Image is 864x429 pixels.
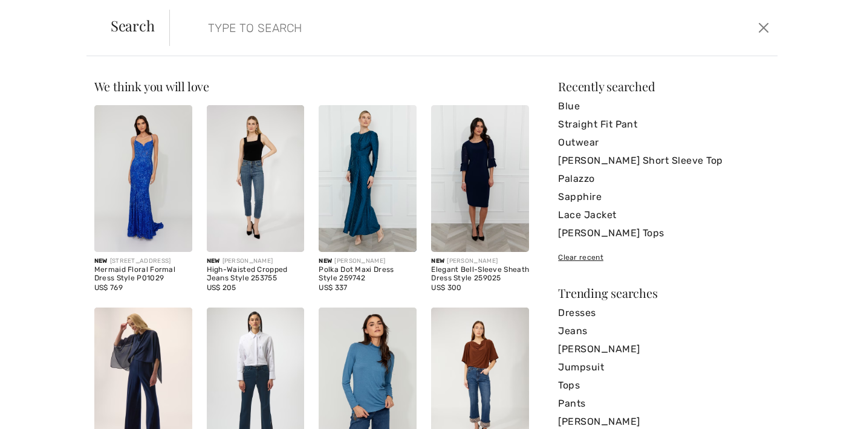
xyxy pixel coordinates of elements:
[558,376,770,395] a: Tops
[558,395,770,413] a: Pants
[558,252,770,263] div: Clear recent
[94,257,108,265] span: New
[558,206,770,224] a: Lace Jacket
[319,257,417,266] div: [PERSON_NAME]
[28,8,53,19] span: Chat
[319,266,417,283] div: Polka Dot Maxi Dress Style 259742
[94,257,192,266] div: [STREET_ADDRESS]
[207,105,305,252] img: High-Waisted Cropped Jeans Style 253755. Blue
[319,105,417,252] img: Polka Dot Maxi Dress Style 259742. Peacock
[558,304,770,322] a: Dresses
[558,224,770,242] a: [PERSON_NAME] Tops
[558,134,770,152] a: Outwear
[207,257,220,265] span: New
[558,188,770,206] a: Sapphire
[431,257,529,266] div: [PERSON_NAME]
[94,105,192,252] img: Mermaid Floral Formal Dress Style P01029. Royal
[319,283,347,292] span: US$ 337
[431,283,461,292] span: US$ 300
[94,78,209,94] span: We think you will love
[558,340,770,358] a: [PERSON_NAME]
[558,170,770,188] a: Palazzo
[319,257,332,265] span: New
[558,115,770,134] a: Straight Fit Pant
[558,97,770,115] a: Blue
[94,266,192,283] div: Mermaid Floral Formal Dress Style P01029
[431,257,444,265] span: New
[207,283,236,292] span: US$ 205
[558,322,770,340] a: Jeans
[755,18,773,37] button: Close
[207,257,305,266] div: [PERSON_NAME]
[207,266,305,283] div: High-Waisted Cropped Jeans Style 253755
[558,80,770,92] div: Recently searched
[199,10,616,46] input: TYPE TO SEARCH
[94,283,123,292] span: US$ 769
[558,152,770,170] a: [PERSON_NAME] Short Sleeve Top
[558,358,770,376] a: Jumpsuit
[431,105,529,252] img: Elegant Bell-Sleeve Sheath Dress Style 259025. Midnight
[431,266,529,283] div: Elegant Bell-Sleeve Sheath Dress Style 259025
[558,287,770,299] div: Trending searches
[111,18,155,33] span: Search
